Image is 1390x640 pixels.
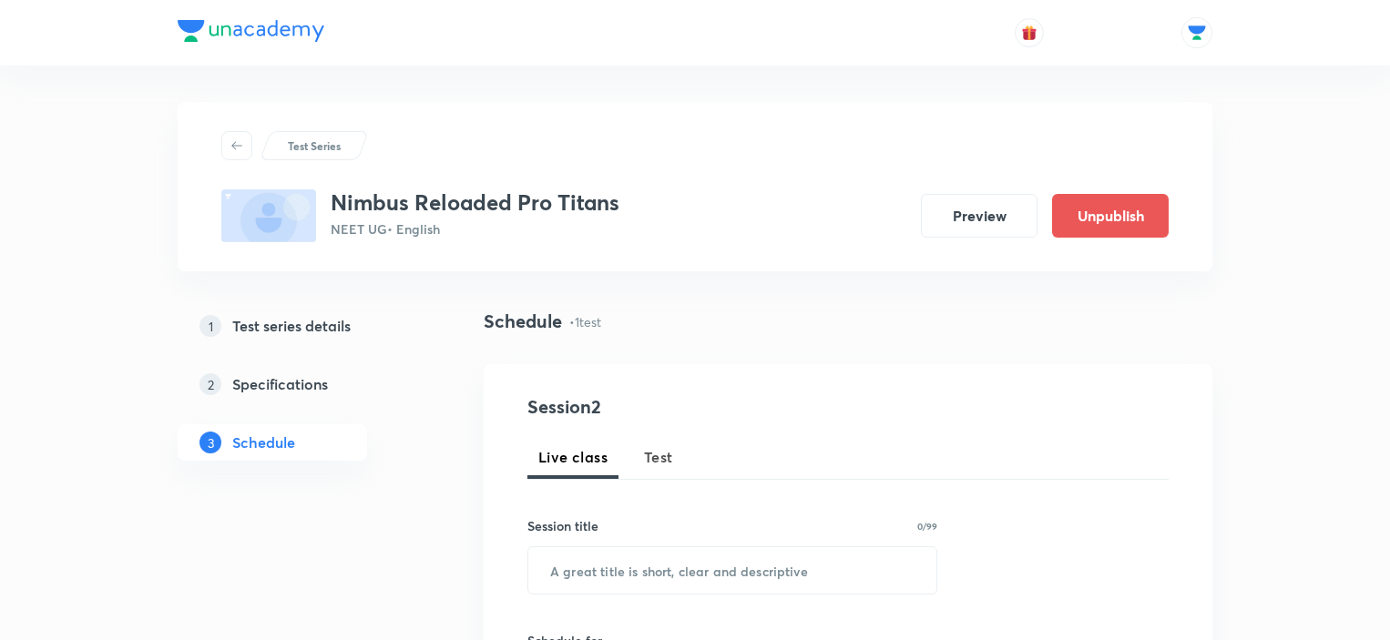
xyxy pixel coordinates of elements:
[644,446,673,468] span: Test
[232,373,328,395] h5: Specifications
[527,516,598,535] h6: Session title
[331,189,619,216] h3: Nimbus Reloaded Pro Titans
[232,432,295,453] h5: Schedule
[331,219,619,239] p: NEET UG • English
[538,446,608,468] span: Live class
[921,194,1037,238] button: Preview
[178,308,425,344] a: 1Test series details
[1052,194,1169,238] button: Unpublish
[527,393,860,421] h4: Session 2
[221,189,316,242] img: fallback-thumbnail.png
[917,522,937,531] p: 0/99
[569,312,601,331] p: • 1 test
[484,308,562,335] h4: Schedule
[199,315,221,337] p: 1
[178,366,425,402] a: 2Specifications
[199,373,221,395] p: 2
[1015,18,1044,47] button: avatar
[528,547,936,594] input: A great title is short, clear and descriptive
[178,20,324,42] img: Company Logo
[1228,569,1370,620] iframe: Help widget launcher
[199,432,221,453] p: 3
[1181,17,1212,48] img: Sumit Gour
[232,315,351,337] h5: Test series details
[1021,25,1037,41] img: avatar
[288,137,341,154] p: Test Series
[178,20,324,46] a: Company Logo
